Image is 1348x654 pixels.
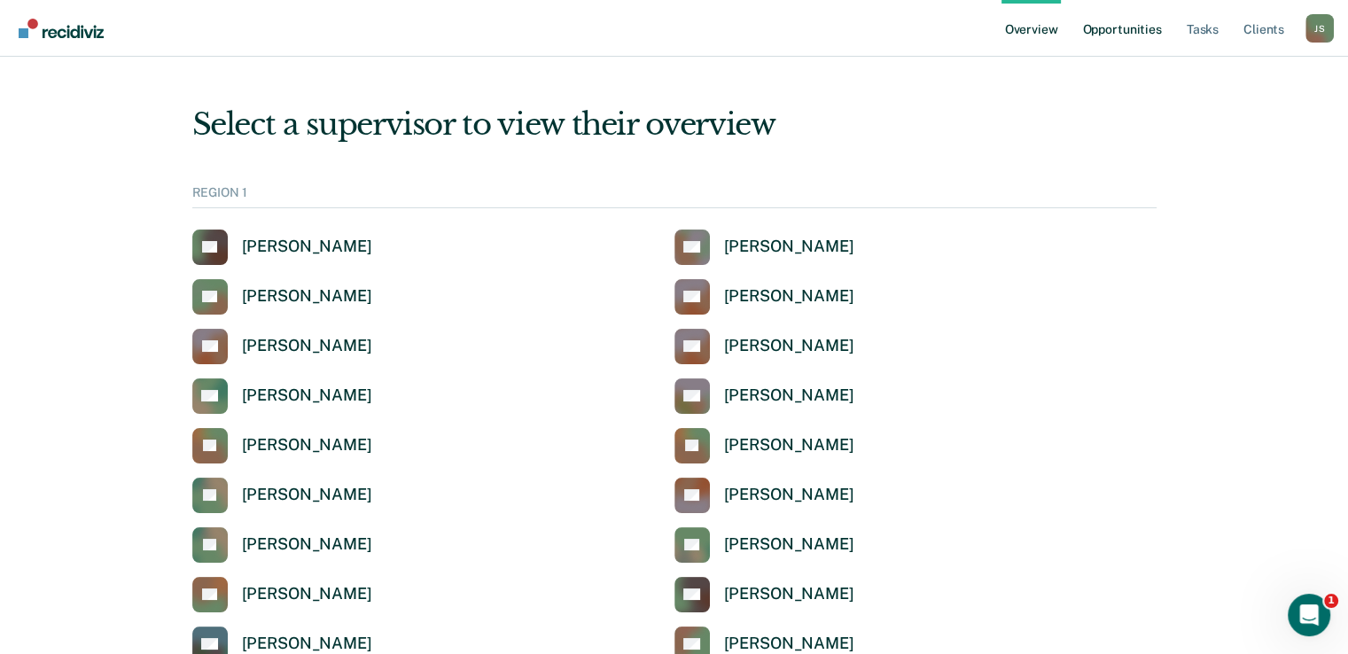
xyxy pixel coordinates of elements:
div: [PERSON_NAME] [242,634,372,654]
a: [PERSON_NAME] [674,230,854,265]
div: [PERSON_NAME] [724,237,854,257]
a: [PERSON_NAME] [674,428,854,463]
div: REGION 1 [192,185,1157,208]
a: [PERSON_NAME] [674,279,854,315]
div: [PERSON_NAME] [242,435,372,455]
div: [PERSON_NAME] [724,435,854,455]
div: [PERSON_NAME] [242,336,372,356]
div: [PERSON_NAME] [242,385,372,406]
div: [PERSON_NAME] [724,584,854,604]
div: [PERSON_NAME] [724,286,854,307]
a: [PERSON_NAME] [192,329,372,364]
div: [PERSON_NAME] [724,385,854,406]
div: [PERSON_NAME] [242,534,372,555]
a: [PERSON_NAME] [674,378,854,414]
div: [PERSON_NAME] [724,485,854,505]
a: [PERSON_NAME] [674,577,854,612]
a: [PERSON_NAME] [192,577,372,612]
a: [PERSON_NAME] [674,527,854,563]
a: [PERSON_NAME] [192,230,372,265]
div: [PERSON_NAME] [242,286,372,307]
span: 1 [1324,594,1338,608]
div: [PERSON_NAME] [242,485,372,505]
a: [PERSON_NAME] [192,378,372,414]
div: [PERSON_NAME] [724,534,854,555]
a: [PERSON_NAME] [192,428,372,463]
div: [PERSON_NAME] [242,584,372,604]
div: [PERSON_NAME] [724,336,854,356]
button: Profile dropdown button [1305,14,1334,43]
a: [PERSON_NAME] [192,279,372,315]
a: [PERSON_NAME] [192,478,372,513]
div: [PERSON_NAME] [242,237,372,257]
div: J S [1305,14,1334,43]
a: [PERSON_NAME] [192,527,372,563]
iframe: Intercom live chat [1288,594,1330,636]
a: [PERSON_NAME] [674,478,854,513]
div: Select a supervisor to view their overview [192,106,1157,143]
div: [PERSON_NAME] [724,634,854,654]
a: [PERSON_NAME] [674,329,854,364]
img: Recidiviz [19,19,104,38]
